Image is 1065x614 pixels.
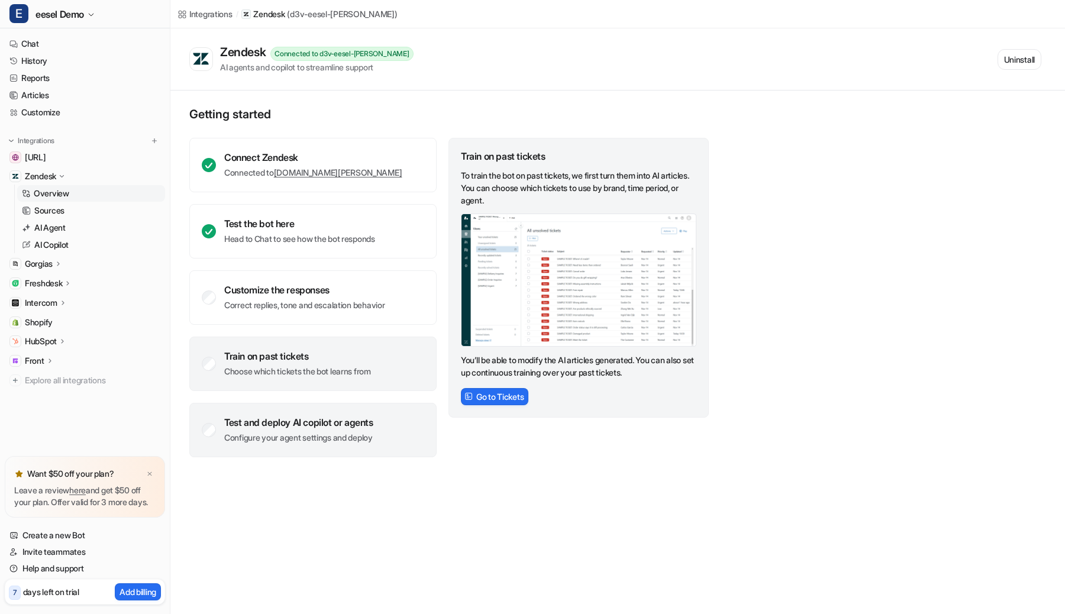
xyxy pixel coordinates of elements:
[12,338,19,345] img: HubSpot
[5,560,165,577] a: Help and support
[7,137,15,145] img: expand menu
[25,297,57,309] p: Intercom
[34,222,66,234] p: AI Agent
[177,8,233,20] a: Integrations
[461,354,696,379] p: You’ll be able to modify the AI articles generated. You can also set up continuous training over ...
[5,70,165,86] a: Reports
[14,484,156,508] p: Leave a review and get $50 off your plan. Offer valid for 3 more days.
[25,151,46,163] span: [URL]
[224,416,373,428] div: Test and deploy AI copilot or agents
[5,104,165,121] a: Customize
[464,392,473,400] img: FrameIcon
[13,587,17,598] p: 7
[5,527,165,544] a: Create a new Bot
[23,586,79,598] p: days left on trial
[220,45,270,59] div: Zendesk
[34,205,64,216] p: Sources
[12,173,19,180] img: Zendesk
[25,335,57,347] p: HubSpot
[146,470,153,478] img: x
[25,277,62,289] p: Freshdesk
[220,61,414,73] div: AI agents and copilot to streamline support
[224,233,375,245] p: Head to Chat to see how the bot responds
[115,583,161,600] button: Add billing
[224,299,385,311] p: Correct replies, tone and escalation behavior
[120,586,156,598] p: Add billing
[27,468,114,480] p: Want $50 off your plan?
[224,151,402,163] div: Connect Zendesk
[270,47,413,61] div: Connected to d3v-eesel-[PERSON_NAME]
[35,6,84,22] span: eesel Demo
[461,388,528,405] button: Go to Tickets
[9,374,21,386] img: explore all integrations
[236,9,238,20] span: /
[461,214,696,347] img: Past Tickets
[25,316,53,328] span: Shopify
[18,136,54,146] p: Integrations
[69,485,86,495] a: here
[5,135,58,147] button: Integrations
[5,149,165,166] a: docs.eesel.ai[URL]
[14,469,24,479] img: star
[287,8,397,20] p: ( d3v-eesel-[PERSON_NAME] )
[17,237,165,253] a: AI Copilot
[461,150,696,162] div: Train on past tickets
[224,432,373,444] p: Configure your agent settings and deploy
[5,35,165,52] a: Chat
[12,357,19,364] img: Front
[25,170,56,182] p: Zendesk
[12,154,19,161] img: docs.eesel.ai
[12,260,19,267] img: Gorgias
[150,137,159,145] img: menu_add.svg
[25,371,160,390] span: Explore all integrations
[224,218,375,230] div: Test the bot here
[998,49,1041,70] button: Uninstall
[5,87,165,104] a: Articles
[5,544,165,560] a: Invite teammates
[241,8,397,20] a: Zendesk(d3v-eesel-[PERSON_NAME])
[17,185,165,202] a: Overview
[12,280,19,287] img: Freshdesk
[25,258,53,270] p: Gorgias
[224,167,402,179] p: Connected to
[5,53,165,69] a: History
[192,52,210,66] img: Zendesk logo
[34,188,69,199] p: Overview
[224,366,371,377] p: Choose which tickets the bot learns from
[274,167,402,177] a: [DOMAIN_NAME][PERSON_NAME]
[12,299,19,306] img: Intercom
[253,8,285,20] p: Zendesk
[25,355,44,367] p: Front
[189,8,233,20] div: Integrations
[5,314,165,331] a: ShopifyShopify
[17,219,165,236] a: AI Agent
[461,169,696,206] p: To train the bot on past tickets, we first turn them into AI articles. You can choose which ticke...
[34,239,69,251] p: AI Copilot
[12,319,19,326] img: Shopify
[9,4,28,23] span: E
[17,202,165,219] a: Sources
[224,350,371,362] div: Train on past tickets
[224,284,385,296] div: Customize the responses
[189,107,710,121] p: Getting started
[5,372,165,389] a: Explore all integrations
